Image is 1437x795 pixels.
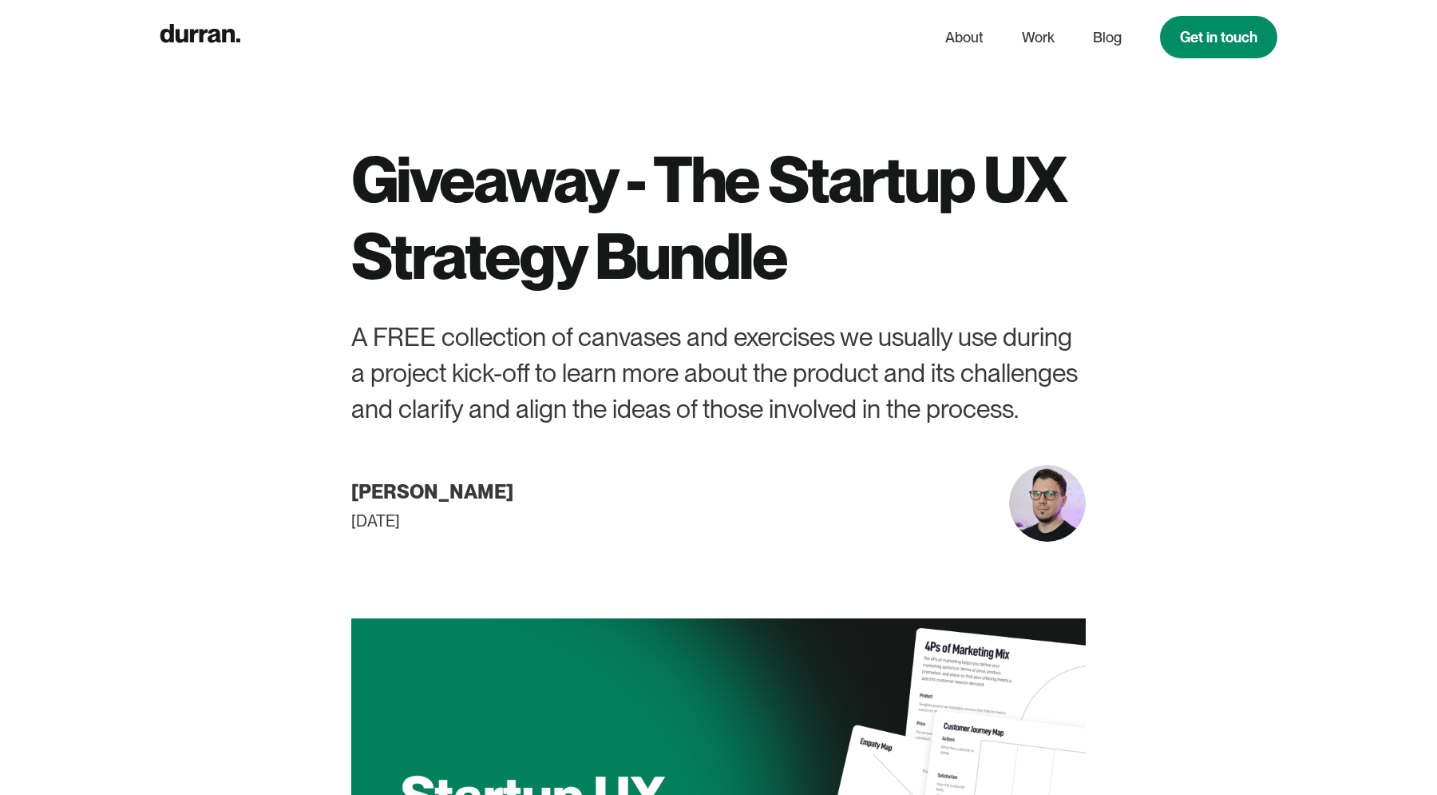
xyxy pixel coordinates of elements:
[160,21,240,54] a: home
[1160,16,1277,58] a: Get in touch
[351,509,400,533] div: [DATE]
[1093,22,1122,53] a: Blog
[351,141,1086,294] h1: Giveaway - The Startup UX Strategy Bundle
[945,22,984,53] a: About
[351,475,513,509] div: [PERSON_NAME]
[351,320,1086,427] div: A FREE collection of canvases and exercises we usually use during a project kick-off to learn mor...
[1022,22,1055,53] a: Work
